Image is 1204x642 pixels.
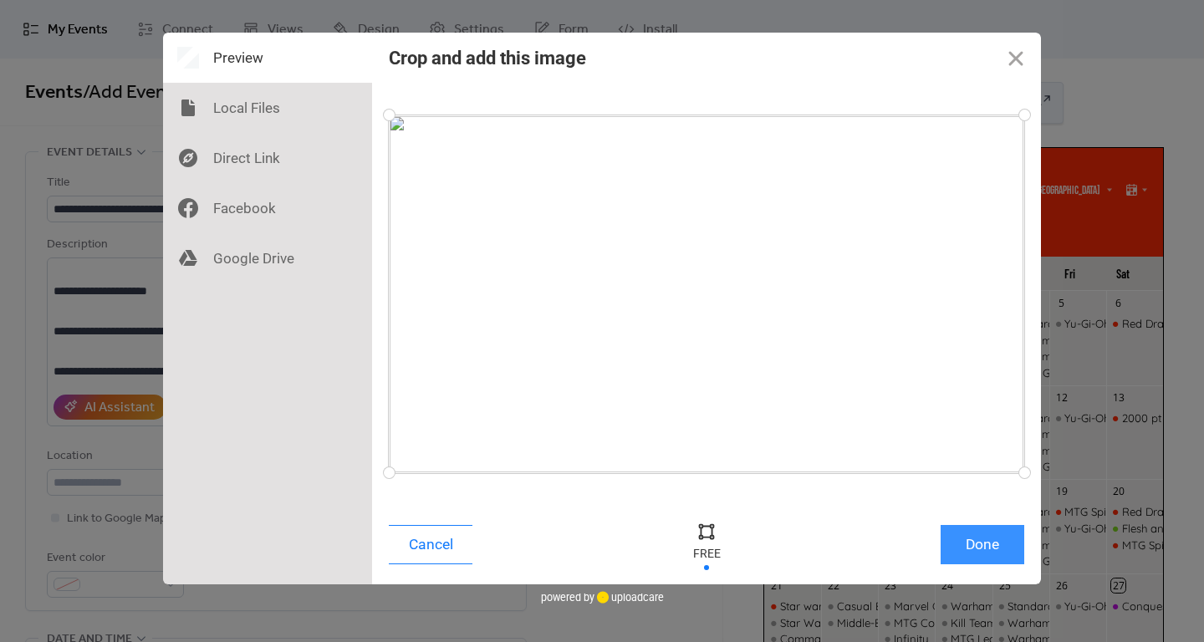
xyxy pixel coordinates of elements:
[991,33,1041,83] button: Close
[941,525,1024,564] button: Done
[163,83,372,133] div: Local Files
[541,584,664,609] div: powered by
[594,591,664,604] a: uploadcare
[389,48,586,69] div: Crop and add this image
[163,183,372,233] div: Facebook
[389,525,472,564] button: Cancel
[163,133,372,183] div: Direct Link
[163,233,372,283] div: Google Drive
[163,33,372,83] div: Preview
